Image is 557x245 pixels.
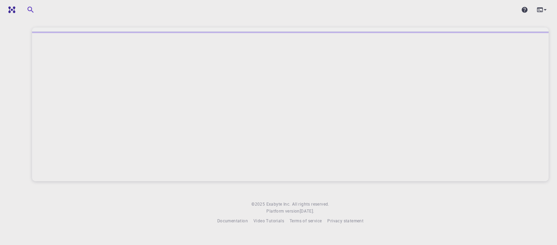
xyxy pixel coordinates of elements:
a: Documentation [217,217,248,224]
a: Terms of service [290,217,322,224]
span: © 2025 [251,201,266,208]
a: Privacy statement [327,217,363,224]
a: Video Tutorials [253,217,284,224]
span: Video Tutorials [253,218,284,223]
span: Terms of service [290,218,322,223]
span: [DATE] . [300,208,314,214]
img: logo [6,6,15,13]
a: [DATE]. [300,208,314,215]
span: Privacy statement [327,218,363,223]
a: Exabyte Inc. [266,201,291,208]
span: Platform version [266,208,299,215]
span: Documentation [217,218,248,223]
span: All rights reserved. [292,201,329,208]
span: Exabyte Inc. [266,201,291,207]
